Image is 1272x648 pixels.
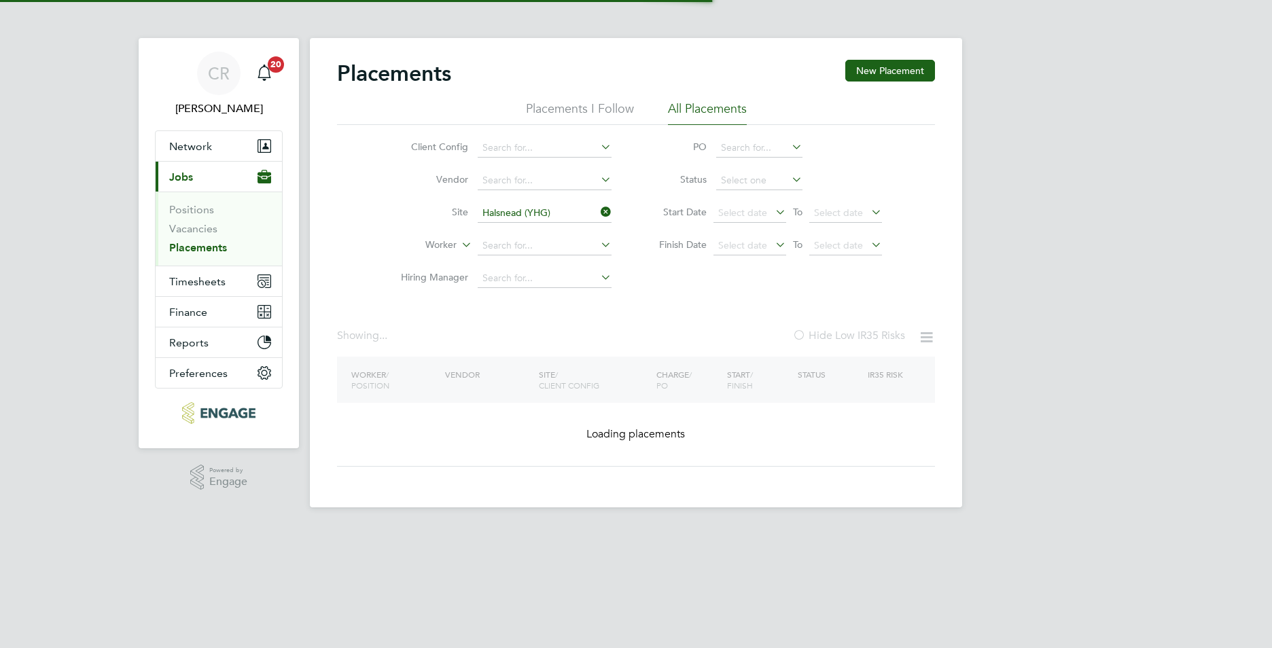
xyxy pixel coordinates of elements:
span: To [789,236,807,253]
label: PO [646,141,707,153]
a: Powered byEngage [190,465,248,490]
input: Search for... [478,269,612,288]
button: Finance [156,297,282,327]
span: Select date [814,206,863,219]
a: Vacancies [169,222,217,235]
input: Search for... [716,139,802,158]
label: Hide Low IR35 Risks [792,329,905,342]
img: northbuildrecruit-logo-retina.png [182,402,255,424]
span: To [789,203,807,221]
input: Select one [716,171,802,190]
label: Start Date [646,206,707,218]
span: Callum Riley [155,101,283,117]
span: Reports [169,336,209,349]
li: Placements I Follow [526,101,634,125]
label: Finish Date [646,238,707,251]
a: Go to home page [155,402,283,424]
input: Search for... [478,236,612,255]
span: Select date [718,206,767,219]
label: Status [646,173,707,185]
a: Placements [169,241,227,254]
span: ... [379,329,387,342]
input: Search for... [478,204,612,223]
input: Search for... [478,139,612,158]
button: Timesheets [156,266,282,296]
label: Worker [378,238,457,252]
h2: Placements [337,60,451,87]
li: All Placements [668,101,747,125]
span: Select date [814,239,863,251]
input: Search for... [478,171,612,190]
span: Network [169,140,212,153]
span: Engage [209,476,247,488]
label: Vendor [390,173,468,185]
span: Preferences [169,367,228,380]
button: Network [156,131,282,161]
span: Finance [169,306,207,319]
button: Jobs [156,162,282,192]
nav: Main navigation [139,38,299,448]
button: Reports [156,327,282,357]
span: Select date [718,239,767,251]
span: 20 [268,56,284,73]
button: Preferences [156,358,282,388]
a: 20 [251,52,278,95]
button: New Placement [845,60,935,82]
span: Powered by [209,465,247,476]
label: Client Config [390,141,468,153]
span: Timesheets [169,275,226,288]
label: Hiring Manager [390,271,468,283]
a: CR[PERSON_NAME] [155,52,283,117]
a: Positions [169,203,214,216]
label: Site [390,206,468,218]
div: Showing [337,329,390,343]
span: Jobs [169,170,193,183]
div: Jobs [156,192,282,266]
span: CR [208,65,230,82]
